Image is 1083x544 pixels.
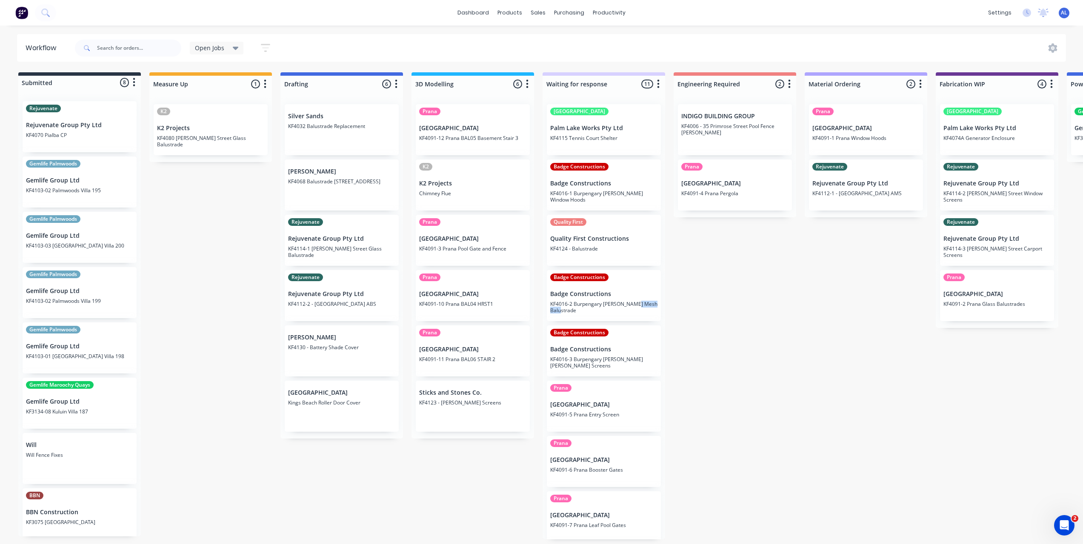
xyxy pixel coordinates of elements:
p: Rejuvenate Group Pty Ltd [288,291,395,298]
div: productivity [589,6,630,19]
p: Quality First Constructions [550,235,657,242]
p: [GEOGRAPHIC_DATA] [419,291,526,298]
div: RejuvenateRejuvenate Group Pty LtdKF4070 Pialba CP [23,101,137,152]
div: Rejuvenate [288,273,323,281]
div: RejuvenateRejuvenate Group Pty LtdKF4114-3 [PERSON_NAME] Street Carport Screens [940,215,1054,266]
div: Rejuvenate [812,163,847,171]
p: KF4112-1 - [GEOGRAPHIC_DATA] AMS [812,190,920,197]
iframe: Intercom live chat [1054,515,1074,535]
div: [GEOGRAPHIC_DATA] [550,108,609,115]
p: Palm Lake Works Pty Ltd [550,125,657,132]
div: Prana[GEOGRAPHIC_DATA]KF4091-6 Prana Booster Gates [547,436,661,487]
div: Prana[GEOGRAPHIC_DATA]KF4091-12 Prana BAL05 Basement Stair 3 [416,104,530,155]
div: Prana [550,384,572,392]
p: K2 Projects [157,125,264,132]
div: Prana [812,108,834,115]
div: Quality First [550,218,586,226]
div: [GEOGRAPHIC_DATA]Palm Lake Works Pty LtdKF4074A Generator Enclosure [940,104,1054,155]
p: KF4091-5 Prana Entry Screen [550,411,657,418]
p: KF4080 [PERSON_NAME] Street Glass Balustrade [157,135,264,148]
div: K2K2 ProjectsKF4080 [PERSON_NAME] Street Glass Balustrade [154,104,268,155]
p: KF4091-7 Prana Leaf Pool Gates [550,522,657,528]
p: [GEOGRAPHIC_DATA] [288,389,395,396]
div: Rejuvenate [943,218,978,226]
div: [PERSON_NAME]KF4068 Balustrade [STREET_ADDRESS] [285,159,399,211]
div: [GEOGRAPHIC_DATA]Kings Beach Roller Door Cover [285,381,399,432]
div: RejuvenateRejuvenate Group Pty LtdKF4112-2 - [GEOGRAPHIC_DATA] ABS [285,270,399,321]
p: [GEOGRAPHIC_DATA] [812,125,920,132]
div: Rejuvenate [26,105,61,112]
div: Prana[GEOGRAPHIC_DATA]KF4091-4 Prana Pergola [678,159,792,211]
p: KF4114-2 [PERSON_NAME] Street Window Screens [943,190,1051,203]
div: Prana [681,163,703,171]
p: Badge Constructions [550,180,657,187]
div: settings [984,6,1016,19]
p: KF4103-03 [GEOGRAPHIC_DATA] Villa 200 [26,242,133,249]
p: KF4006 - 35 Primrose Street Pool Fence [PERSON_NAME] [681,123,789,136]
p: KF4068 Balustrade [STREET_ADDRESS] [288,178,395,185]
p: KF4016-3 Burpengary [PERSON_NAME] [PERSON_NAME] Screens [550,356,657,369]
p: KF4091-2 Prana Glass Balustrades [943,301,1051,307]
p: Silver Sands [288,113,395,120]
img: Factory [15,6,28,19]
div: Gemlife PalmwoodsGemlife Group LtdKF4103-03 [GEOGRAPHIC_DATA] Villa 200 [23,212,137,263]
p: Rejuvenate Group Pty Ltd [943,235,1051,242]
div: [PERSON_NAME]KF4130 - Battery Shade Cover [285,325,399,376]
div: Gemlife Palmwoods [26,326,80,333]
div: [GEOGRAPHIC_DATA] [943,108,1002,115]
p: KF4091-10 Prana BAL04 HRST1 [419,301,526,307]
p: KF4130 - Battery Shade Cover [288,344,395,350]
p: KF4091-1 Prana Window Hoods [812,135,920,141]
span: Open Jobs [195,43,224,52]
p: INDIGO BUILDING GROUP [681,113,789,120]
p: KF3075 [GEOGRAPHIC_DATA] [26,519,133,525]
div: Prana[GEOGRAPHIC_DATA]KF4091-3 Prana Pool Gate and Fence [416,215,530,266]
div: K2 [157,108,170,115]
div: Gemlife Maroochy QuaysGemlife Group LtdKF3134-08 Kuluin Villa 187 [23,378,137,429]
p: [GEOGRAPHIC_DATA] [419,346,526,353]
div: Prana[GEOGRAPHIC_DATA]KF4091-11 Prana BAL06 STAIR 2 [416,325,530,376]
div: Gemlife Palmwoods [26,160,80,168]
div: Prana[GEOGRAPHIC_DATA]KF4091-10 Prana BAL04 HRST1 [416,270,530,321]
div: RejuvenateRejuvenate Group Pty LtdKF4112-1 - [GEOGRAPHIC_DATA] AMS [809,159,923,211]
p: KF4032 Balustrade Replacement [288,123,395,129]
p: K2 Projects [419,180,526,187]
div: Gemlife PalmwoodsGemlife Group LtdKF4103-02 Palmwoods Villa 199 [23,267,137,318]
div: Prana[GEOGRAPHIC_DATA]KF4091-5 Prana Entry Screen [547,381,661,432]
div: Sticks and Stones Co.KF4123 - [PERSON_NAME] Screens [416,381,530,432]
p: Kings Beach Roller Door Cover [288,399,395,406]
p: KF4091-4 Prana Pergola [681,190,789,197]
div: Gemlife Palmwoods [26,271,80,278]
div: Prana [550,495,572,502]
div: sales [526,6,550,19]
p: KF4091-6 Prana Booster Gates [550,467,657,473]
div: K2 [419,163,432,171]
p: KF4016-2 Burpengary [PERSON_NAME] Mesh Balustrade [550,301,657,313]
div: Prana [419,108,440,115]
p: Gemlife Group Ltd [26,232,133,239]
p: KF4091-11 Prana BAL06 STAIR 2 [419,356,526,362]
p: KF4016-1 Burpengary [PERSON_NAME] Window Hoods [550,190,657,203]
div: Prana[GEOGRAPHIC_DATA]KF4091-7 Prana Leaf Pool Gates [547,491,661,542]
div: BBNBBN ConstructionKF3075 [GEOGRAPHIC_DATA] [23,488,137,539]
p: KF4074A Generator Enclosure [943,135,1051,141]
p: KF4112-2 - [GEOGRAPHIC_DATA] ABS [288,301,395,307]
p: Will Fence Fixes [26,452,133,458]
p: Palm Lake Works Pty Ltd [943,125,1051,132]
div: Gemlife Maroochy Quays [26,381,94,389]
div: Rejuvenate [288,218,323,226]
div: Prana [943,273,965,281]
div: RejuvenateRejuvenate Group Pty LtdKF4114-2 [PERSON_NAME] Street Window Screens [940,159,1054,211]
div: Prana [419,329,440,336]
p: Rejuvenate Group Pty Ltd [288,235,395,242]
p: Sticks and Stones Co. [419,389,526,396]
p: KF4103-02 Palmwoods Villa 199 [26,298,133,304]
p: Gemlife Group Ltd [26,288,133,295]
p: Rejuvenate Group Pty Ltd [812,180,920,187]
span: AL [1061,9,1067,17]
div: purchasing [550,6,589,19]
div: Badge Constructions [550,273,609,281]
p: [PERSON_NAME] [288,168,395,175]
p: [GEOGRAPHIC_DATA] [550,401,657,408]
div: Badge ConstructionsBadge ConstructionsKF4016-2 Burpengary [PERSON_NAME] Mesh Balustrade [547,270,661,321]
